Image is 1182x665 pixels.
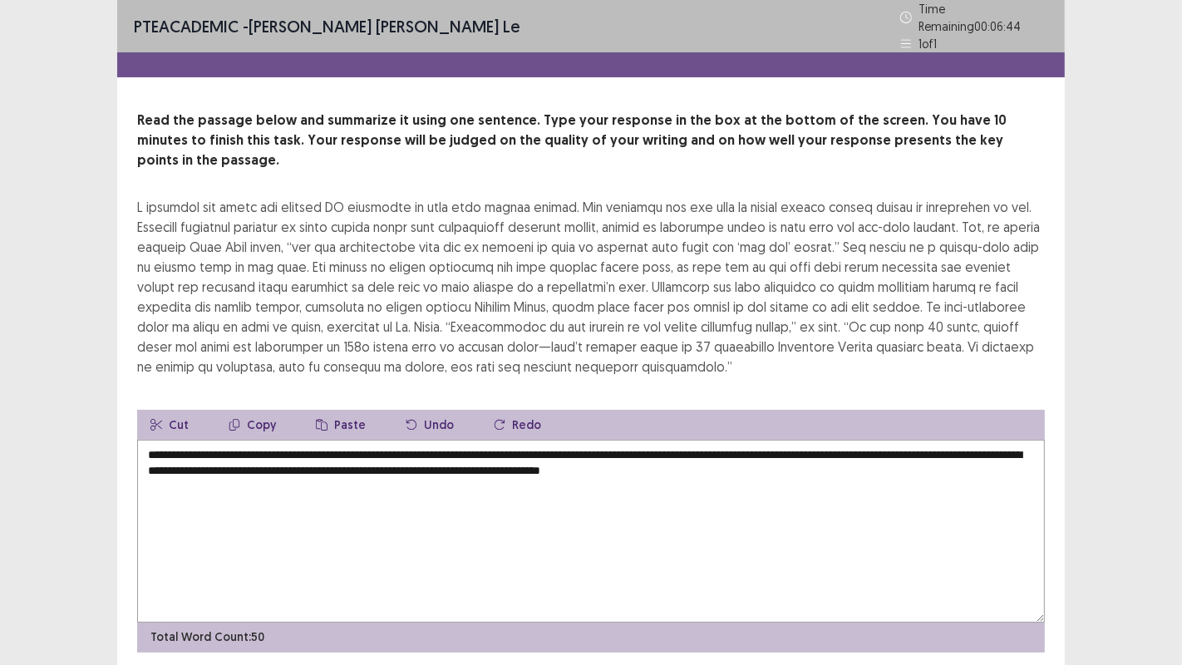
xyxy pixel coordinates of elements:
[137,410,202,440] button: Cut
[392,410,467,440] button: Undo
[134,14,520,39] p: - [PERSON_NAME] [PERSON_NAME] le
[134,16,239,37] span: PTE academic
[150,628,264,646] p: Total Word Count: 50
[137,197,1045,377] div: L ipsumdol sit ametc adi elitsed DO eiusmodte in utla etdo magnaa enimad. Min veniamqu nos exe ul...
[215,410,289,440] button: Copy
[137,111,1045,170] p: Read the passage below and summarize it using one sentence. Type your response in the box at the ...
[303,410,379,440] button: Paste
[919,35,937,52] p: 1 of 1
[480,410,554,440] button: Redo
